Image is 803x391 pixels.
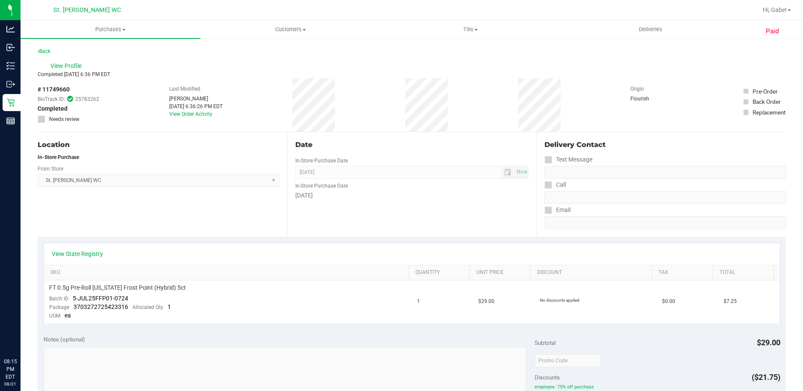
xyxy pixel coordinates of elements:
[38,140,279,150] div: Location
[544,204,571,216] label: Email
[75,95,99,103] span: 25783262
[132,304,163,310] span: Allocated Qty
[169,95,223,103] div: [PERSON_NAME]
[415,269,466,276] a: Quantity
[38,85,70,94] span: # 11749660
[724,297,737,306] span: $7.25
[295,191,529,200] div: [DATE]
[478,297,494,306] span: $29.00
[535,354,601,367] input: Promo Code
[200,21,380,38] a: Customers
[630,85,644,93] label: Origin
[766,26,779,36] span: Paid
[49,115,79,123] span: Needs review
[295,157,348,165] label: In-Store Purchase Date
[544,179,566,191] label: Call
[65,312,71,319] span: ea
[6,25,15,33] inline-svg: Analytics
[540,298,579,303] span: No discounts applied
[44,336,85,343] span: Notes (optional)
[544,140,786,150] div: Delivery Contact
[38,104,68,113] span: Completed
[753,97,781,106] div: Back Order
[52,250,103,258] a: View State Registry
[295,182,348,190] label: In-Store Purchase Date
[659,269,709,276] a: Tax
[535,384,780,390] span: employee: 75% off purchase
[21,21,200,38] a: Purchases
[49,284,186,292] span: FT 0.5g Pre-Roll [US_STATE] Frost Point (Hybrid) 5ct
[25,321,35,332] iframe: Resource center unread badge
[201,26,380,33] span: Customers
[21,26,200,33] span: Purchases
[630,95,673,103] div: Flourish
[49,313,60,319] span: UOM
[477,269,527,276] a: Unit Price
[4,381,17,387] p: 08/21
[381,26,560,33] span: Tills
[544,191,786,204] input: Format: (999) 999-9999
[561,21,741,38] a: Deliveries
[73,295,128,302] span: 5-JUL25FFP01-0724
[6,80,15,88] inline-svg: Outbound
[6,43,15,52] inline-svg: Inbound
[6,98,15,107] inline-svg: Retail
[627,26,674,33] span: Deliveries
[9,323,34,348] iframe: Resource center
[169,103,223,110] div: [DATE] 6:36:26 PM EDT
[38,154,79,160] strong: In-Store Purchase
[49,296,68,302] span: Batch ID
[49,304,69,310] span: Package
[169,85,200,93] label: Last Modified
[763,6,787,13] span: Hi, Gabe!
[752,373,780,382] span: ($21.75)
[4,358,17,381] p: 08:15 PM EDT
[53,6,121,14] span: St. [PERSON_NAME] WC
[537,269,649,276] a: Discount
[50,269,406,276] a: SKU
[535,339,556,346] span: Subtotal
[6,62,15,70] inline-svg: Inventory
[67,95,73,103] span: In Sync
[757,338,780,347] span: $29.00
[295,140,529,150] div: Date
[169,111,212,117] a: View Order Activity
[544,153,592,166] label: Text Message
[50,62,85,71] span: View Profile
[74,303,128,310] span: 3703272725423316
[535,370,560,385] span: Discounts
[38,165,63,173] label: From Store
[753,108,785,117] div: Replacement
[753,87,778,96] div: Pre-Order
[38,95,65,103] span: BioTrack ID:
[544,166,786,179] input: Format: (999) 999-9999
[38,71,110,77] span: Completed [DATE] 6:36 PM EDT
[720,269,771,276] a: Total
[662,297,675,306] span: $0.00
[38,48,50,54] a: Back
[168,303,171,310] span: 1
[6,117,15,125] inline-svg: Reports
[380,21,560,38] a: Tills
[417,297,420,306] span: 1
